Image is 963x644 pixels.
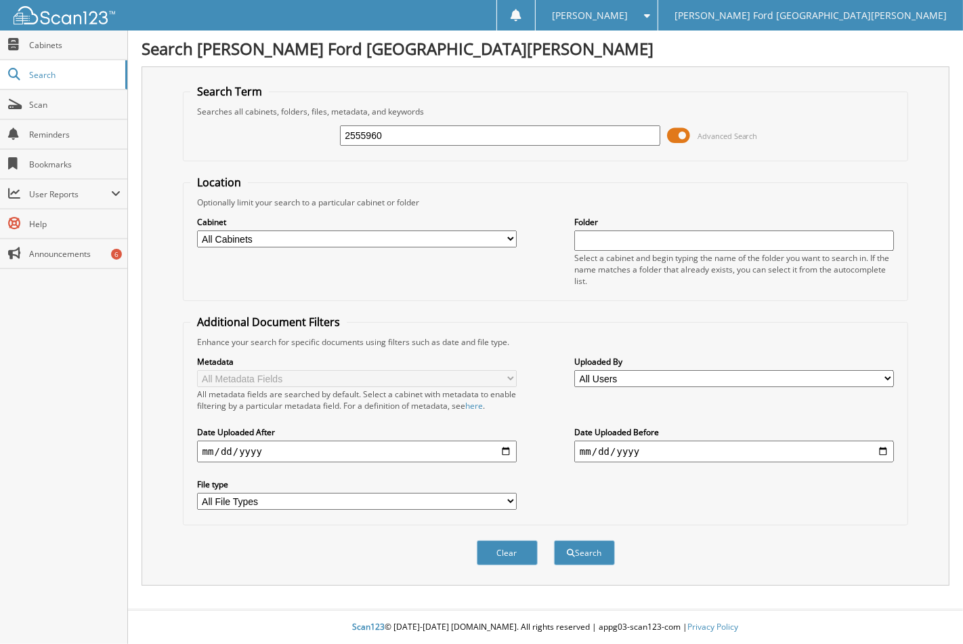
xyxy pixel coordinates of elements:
legend: Search Term [190,84,269,99]
span: User Reports [29,188,111,200]
div: All metadata fields are searched by default. Select a cabinet with metadata to enable filtering b... [197,388,517,411]
img: scan123-logo-white.svg [14,6,115,24]
span: Cabinets [29,39,121,51]
iframe: Chat Widget [895,579,963,644]
label: Date Uploaded After [197,426,517,438]
label: File type [197,479,517,490]
span: Reminders [29,129,121,140]
label: Folder [574,216,894,228]
span: Scan123 [353,621,385,632]
div: 6 [111,249,122,260]
span: [PERSON_NAME] [552,12,628,20]
button: Clear [477,540,538,565]
span: [PERSON_NAME] Ford [GEOGRAPHIC_DATA][PERSON_NAME] [675,12,947,20]
span: Help [29,218,121,230]
a: Privacy Policy [688,621,739,632]
label: Date Uploaded Before [574,426,894,438]
a: here [465,400,483,411]
label: Uploaded By [574,356,894,367]
span: Announcements [29,248,121,260]
legend: Additional Document Filters [190,315,347,329]
button: Search [554,540,615,565]
div: Searches all cabinets, folders, files, metadata, and keywords [190,106,901,117]
div: © [DATE]-[DATE] [DOMAIN_NAME]. All rights reserved | appg03-scan123-com | [128,611,963,644]
div: Optionally limit your search to a particular cabinet or folder [190,197,901,208]
label: Cabinet [197,216,517,228]
label: Metadata [197,356,517,367]
input: end [574,441,894,462]
input: start [197,441,517,462]
span: Search [29,69,119,81]
div: Select a cabinet and begin typing the name of the folder you want to search in. If the name match... [574,252,894,287]
span: Bookmarks [29,159,121,170]
div: Enhance your search for specific documents using filters such as date and file type. [190,336,901,348]
h1: Search [PERSON_NAME] Ford [GEOGRAPHIC_DATA][PERSON_NAME] [142,37,949,60]
span: Advanced Search [698,131,758,141]
legend: Location [190,175,248,190]
span: Scan [29,99,121,110]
